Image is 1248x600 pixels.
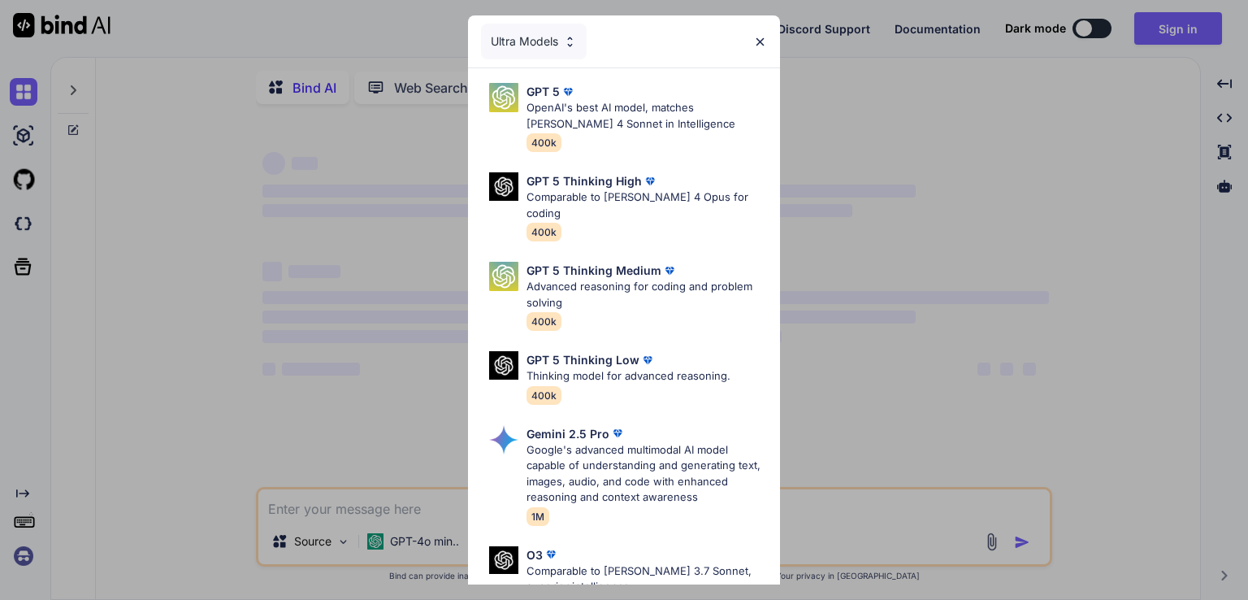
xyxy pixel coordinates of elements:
p: Comparable to [PERSON_NAME] 3.7 Sonnet, superior intelligence [526,563,767,595]
span: 400k [526,312,561,331]
span: 1M [526,507,549,526]
div: Ultra Models [481,24,587,59]
span: 400k [526,133,561,152]
p: Advanced reasoning for coding and problem solving [526,279,767,311]
img: premium [639,352,656,368]
img: close [753,35,767,49]
p: GPT 5 Thinking Medium [526,262,661,279]
p: GPT 5 Thinking High [526,172,642,189]
img: premium [661,263,678,279]
img: Pick Models [489,351,518,380]
img: Pick Models [489,546,518,575]
img: Pick Models [489,172,518,201]
p: GPT 5 Thinking Low [526,351,639,368]
img: Pick Models [563,35,577,49]
img: Pick Models [489,83,518,112]
img: premium [543,546,559,563]
span: 400k [526,223,561,241]
img: Pick Models [489,425,518,454]
p: OpenAI's best AI model, matches [PERSON_NAME] 4 Sonnet in Intelligence [526,100,767,132]
p: GPT 5 [526,83,560,100]
img: premium [609,425,626,441]
p: O3 [526,546,543,563]
img: premium [642,173,658,189]
p: Gemini 2.5 Pro [526,425,609,442]
p: Google's advanced multimodal AI model capable of understanding and generating text, images, audio... [526,442,767,506]
p: Comparable to [PERSON_NAME] 4 Opus for coding [526,189,767,221]
span: 400k [526,386,561,405]
p: Thinking model for advanced reasoning. [526,368,730,385]
img: premium [560,84,576,100]
img: Pick Models [489,262,518,291]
